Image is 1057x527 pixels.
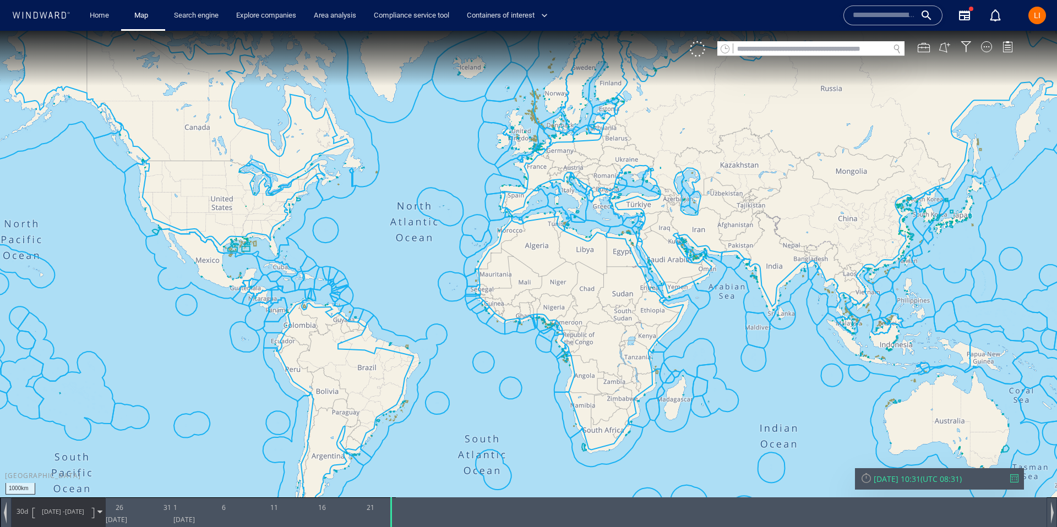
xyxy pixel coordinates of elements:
div: 30d[DATE] -[DATE] [12,467,105,495]
div: Time: Thu Feb 23 2023 10:31:45 GMT+0200 (Israel Standard Time) [390,466,403,496]
div: Filter [961,10,972,21]
button: LI [1026,4,1048,26]
iframe: Chat [1010,477,1049,519]
button: Create an AOI. [939,10,951,23]
a: Home [85,6,113,25]
div: [DATE] 10:31(UTC 08:31) [860,443,1018,453]
div: 31 [164,466,171,484]
div: Legend [1002,10,1013,21]
button: Home [81,6,117,25]
div: [DATE] [173,484,195,496]
span: ( [920,443,923,453]
div: [DATE] [106,484,127,496]
div: 26 [116,466,123,484]
span: LI [1034,11,1040,20]
a: Area analysis [309,6,361,25]
span: [DATE] - [42,476,65,485]
div: 1 [173,466,177,484]
span: ) [960,443,962,453]
a: Compliance service tool [369,6,454,25]
div: [GEOGRAPHIC_DATA] [5,440,81,449]
button: Map [126,6,161,25]
span: Containers of interest [467,9,548,22]
div: Reset Time [860,441,872,453]
a: Search engine [170,6,223,25]
a: Explore companies [232,6,301,25]
span: Path Length [14,476,30,485]
div: 11 [270,466,278,484]
div: 1000km [6,452,35,464]
div: 16 [318,466,326,484]
span: UTC 08:31 [923,443,960,453]
a: Map [130,6,156,25]
div: [DATE] 10:31 [874,443,920,453]
div: Notification center [989,9,1002,22]
button: Containers of interest [462,6,557,25]
div: 6 [222,466,226,484]
div: Click to show unselected vessels [690,10,705,26]
div: Map Display [981,10,992,21]
div: 21 [367,466,374,484]
span: [DATE] [65,476,84,485]
div: Map Tools [918,10,930,23]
